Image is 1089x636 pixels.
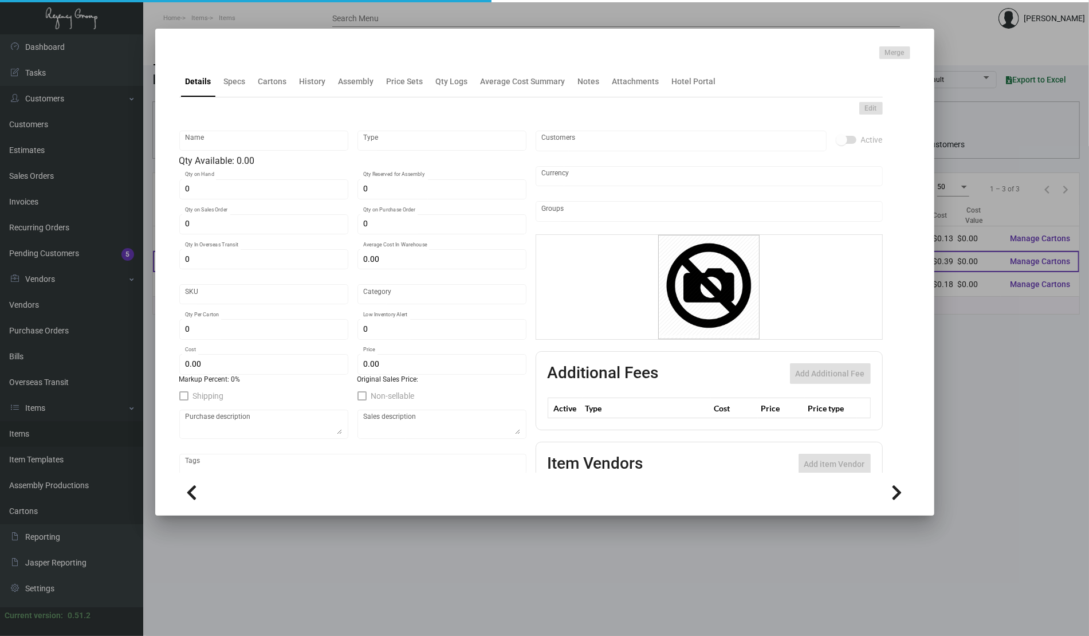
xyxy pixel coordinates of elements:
[612,76,659,88] div: Attachments
[711,398,758,418] th: Cost
[541,136,820,146] input: Add new..
[436,76,468,88] div: Qty Logs
[258,76,287,88] div: Cartons
[300,76,326,88] div: History
[68,610,91,622] div: 0.51.2
[804,460,865,469] span: Add item Vendor
[758,398,805,418] th: Price
[578,76,600,88] div: Notes
[672,76,716,88] div: Hotel Portal
[224,76,246,88] div: Specs
[583,398,711,418] th: Type
[879,46,910,59] button: Merge
[339,76,374,88] div: Assembly
[387,76,423,88] div: Price Sets
[548,454,643,474] h2: Item Vendors
[186,76,211,88] div: Details
[796,369,865,378] span: Add Additional Fee
[371,389,415,403] span: Non-sellable
[805,398,856,418] th: Price type
[5,610,63,622] div: Current version:
[548,398,583,418] th: Active
[865,104,877,113] span: Edit
[861,133,883,147] span: Active
[859,102,883,115] button: Edit
[799,454,871,474] button: Add item Vendor
[885,48,905,58] span: Merge
[481,76,565,88] div: Average Cost Summary
[548,363,659,384] h2: Additional Fees
[541,207,876,216] input: Add new..
[790,363,871,384] button: Add Additional Fee
[193,389,224,403] span: Shipping
[179,154,526,168] div: Qty Available: 0.00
